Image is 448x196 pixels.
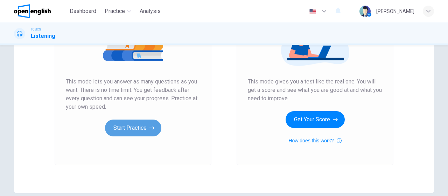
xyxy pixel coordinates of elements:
span: TOEIC® [31,27,41,32]
button: Practice [102,5,134,18]
span: This mode lets you answer as many questions as you want. There is no time limit. You get feedback... [66,77,200,111]
a: OpenEnglish logo [14,4,67,18]
button: Dashboard [67,5,99,18]
img: en [308,9,317,14]
img: Profile picture [359,6,371,17]
img: OpenEnglish logo [14,4,51,18]
button: Get Your Score [286,111,345,128]
span: Dashboard [70,7,96,15]
button: How does this work? [288,136,341,145]
span: This mode gives you a test like the real one. You will get a score and see what you are good at a... [248,77,382,103]
h1: Listening [31,32,55,40]
button: Analysis [137,5,163,18]
div: [PERSON_NAME] [376,7,414,15]
span: Practice [105,7,125,15]
span: Analysis [140,7,161,15]
button: Start Practice [105,120,161,136]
